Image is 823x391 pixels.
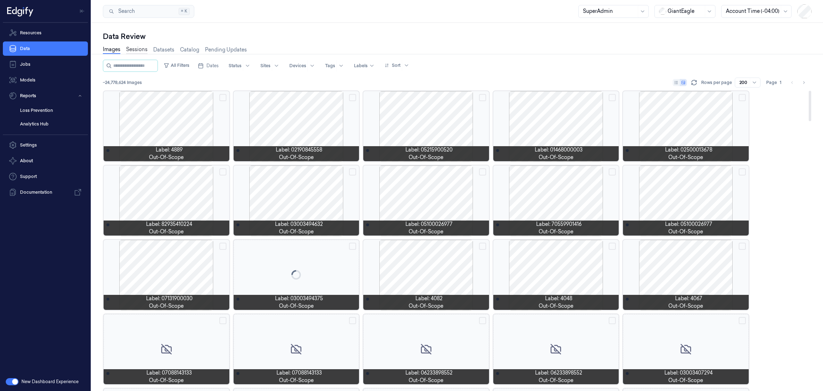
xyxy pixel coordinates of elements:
button: Select row [349,317,356,324]
span: out-of-scope [279,377,314,384]
button: Select row [609,168,616,175]
span: out-of-scope [539,154,573,161]
button: Select row [219,94,226,101]
button: Select row [349,168,356,175]
span: Label: 05100026977 [405,221,453,228]
button: Select row [479,243,486,250]
span: Label: 4048 [545,295,572,302]
a: Sessions [126,46,148,54]
span: Label: 05100026977 [665,221,712,228]
span: out-of-scope [668,377,703,384]
span: out-of-scope [149,377,184,384]
span: out-of-scope [539,228,573,236]
a: Resources [3,26,88,40]
button: Select row [479,317,486,324]
span: Label: 05215900520 [405,146,453,154]
button: Select row [349,94,356,101]
span: Label: 06233898552 [535,369,582,377]
button: Select row [349,243,356,250]
a: Data [3,41,88,56]
button: Select row [479,94,486,101]
span: out-of-scope [409,154,443,161]
span: 1 [780,79,782,86]
span: Label: 03003494375 [275,295,323,302]
span: out-of-scope [409,302,443,310]
div: Data Review [103,31,812,41]
button: Reports [3,89,88,103]
button: Select row [479,168,486,175]
span: out-of-scope [149,302,184,310]
span: out-of-scope [149,154,184,161]
span: out-of-scope [668,154,703,161]
a: Models [3,73,88,87]
button: Select row [609,94,616,101]
button: Select row [609,243,616,250]
a: Pending Updates [205,46,247,54]
span: out-of-scope [279,302,314,310]
span: Label: 06233898552 [405,369,453,377]
span: out-of-scope [668,302,703,310]
span: Label: 02190845558 [276,146,322,154]
span: out-of-scope [149,228,184,236]
button: Go to next page [799,78,809,88]
a: Loss Prevention [14,104,88,117]
button: Select row [219,168,226,175]
button: Select row [609,317,616,324]
span: Label: 02500013678 [665,146,712,154]
span: Label: 07088143133 [146,369,192,377]
a: Catalog [180,46,199,54]
span: Label: 03003407294 [664,369,713,377]
a: Images [103,46,120,54]
span: Label: 70559901416 [536,221,582,228]
a: Support [3,169,88,184]
button: Select row [739,168,746,175]
nav: pagination [787,78,809,88]
button: Select row [219,317,226,324]
a: Jobs [3,57,88,71]
span: Label: 03003494632 [275,221,323,228]
button: About [3,154,88,168]
span: Search [115,8,135,15]
span: Label: 4889 [156,146,183,154]
button: Select row [739,317,746,324]
span: Dates [206,63,219,69]
button: Select row [739,243,746,250]
a: Settings [3,138,88,152]
button: Select row [739,94,746,101]
span: Page [766,79,777,86]
span: out-of-scope [409,377,443,384]
span: Label: 4082 [415,295,443,302]
span: out-of-scope [539,302,573,310]
span: Label: 07131900030 [146,295,193,302]
span: Label: 07088143133 [276,369,322,377]
span: out-of-scope [279,154,314,161]
span: Label: 4067 [675,295,702,302]
span: Label: 82935410224 [146,221,192,228]
span: out-of-scope [668,228,703,236]
span: out-of-scope [539,377,573,384]
a: Datasets [153,46,174,54]
button: Select row [219,243,226,250]
button: Dates [195,60,221,71]
span: Label: 01468000003 [535,146,583,154]
button: Toggle Navigation [76,5,88,17]
button: All Filters [161,60,192,71]
button: Search⌘K [103,5,194,18]
a: Analytics Hub [14,118,88,130]
a: Documentation [3,185,88,199]
span: out-of-scope [409,228,443,236]
p: Rows per page [701,79,732,86]
span: out-of-scope [279,228,314,236]
span: ~24,778,624 Images [103,79,142,86]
